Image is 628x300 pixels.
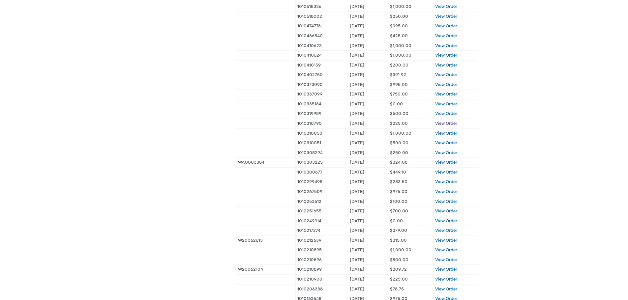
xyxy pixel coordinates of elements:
span: $0.00 [390,101,403,107]
td: 1010402750 [295,70,348,80]
td: [DATE] [348,177,388,187]
span: $500.00 [390,140,408,146]
a: View Order [435,131,457,136]
span: View Order [435,23,457,29]
td: 1010337099 [295,90,348,99]
td: [DATE] [348,158,388,168]
a: View Order [435,92,457,97]
td: 1010319989 [295,109,348,119]
a: View Order [435,267,457,272]
a: View Order [435,247,457,253]
td: [DATE] [348,148,388,158]
td: [DATE] [348,226,388,236]
td: [DATE] [348,265,388,275]
td: [DATE] [348,51,388,61]
span: $700.00 [390,208,408,214]
span: $995.00 [390,82,408,87]
td: [DATE] [348,275,388,285]
td: 1010518336 [295,2,348,12]
a: View Order [435,43,457,48]
span: View Order [435,121,457,126]
td: 1010210900 [295,275,348,285]
span: View Order [435,286,457,292]
td: 1010249914 [295,216,348,226]
td: 1010373090 [295,80,348,90]
span: View Order [435,82,457,87]
a: View Order [435,101,457,107]
span: $750.00 [390,92,408,97]
td: W20062613 [236,235,295,245]
td: [DATE] [348,21,388,31]
td: [DATE] [348,12,388,21]
a: View Order [435,14,457,19]
a: View Order [435,140,457,146]
td: [DATE] [348,90,388,99]
td: 1010217274 [295,226,348,236]
span: View Order [435,179,457,184]
td: 1010212639 [295,235,348,245]
span: $1,000.00 [390,131,411,136]
a: View Order [435,257,457,262]
td: [DATE] [348,216,388,226]
span: $500.00 [390,257,408,262]
td: [DATE] [348,138,388,148]
td: [DATE] [348,70,388,80]
span: $391.92 [390,72,406,77]
td: [DATE] [348,255,388,265]
td: [DATE] [348,235,388,245]
span: $1,000.00 [390,4,411,9]
td: [DATE] [348,41,388,51]
span: View Order [435,238,457,243]
td: [DATE] [348,109,388,119]
td: 1010253612 [295,197,348,206]
a: View Order [435,150,457,155]
a: View Order [435,111,457,116]
td: 1010518002 [295,12,348,21]
span: $1,000.00 [390,43,411,48]
td: 1010474776 [295,21,348,31]
a: View Order [435,160,457,165]
td: [DATE] [348,128,388,138]
td: 1010466540 [295,31,348,41]
span: $250.00 [390,150,408,155]
span: $324.08 [390,160,407,165]
td: [DATE] [348,167,388,177]
a: View Order [435,189,457,194]
span: View Order [435,63,457,68]
td: [DATE] [348,206,388,216]
a: View Order [435,208,457,214]
a: View Order [435,4,457,9]
span: $379.00 [390,228,407,233]
span: $200.00 [390,63,408,68]
span: $315.00 [390,238,407,243]
a: View Order [435,228,457,233]
td: 1010303225 [295,158,348,168]
span: $283.50 [390,179,407,184]
span: $225.00 [390,121,408,126]
span: View Order [435,199,457,204]
span: $449.10 [390,170,406,175]
td: [DATE] [348,284,388,294]
span: $225.00 [390,277,408,282]
td: 1010310050 [295,128,348,138]
td: 1010206338 [295,284,348,294]
td: 1010310051 [295,138,348,148]
td: 1010251655 [295,206,348,216]
td: [DATE] [348,187,388,197]
a: View Order [435,72,457,77]
a: View Order [435,218,457,224]
td: [DATE] [348,80,388,90]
